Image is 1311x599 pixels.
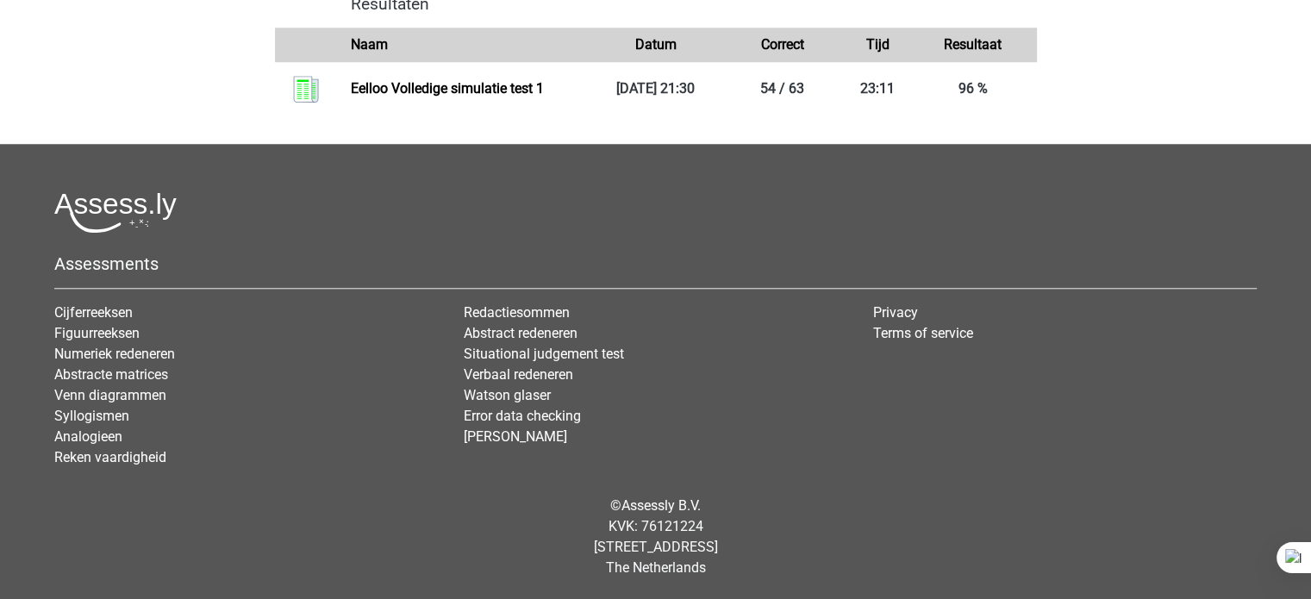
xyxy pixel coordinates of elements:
[464,428,567,445] a: [PERSON_NAME]
[54,366,168,383] a: Abstracte matrices
[873,325,973,341] a: Terms of service
[54,304,133,321] a: Cijferreeksen
[464,366,573,383] a: Verbaal redeneren
[464,325,577,341] a: Abstract redeneren
[54,346,175,362] a: Numeriek redeneren
[464,408,581,424] a: Error data checking
[873,304,918,321] a: Privacy
[621,497,701,514] a: Assessly B.V.
[464,346,624,362] a: Situational judgement test
[719,34,846,55] div: Correct
[54,253,1257,274] h5: Assessments
[351,80,544,97] a: Eelloo Volledige simulatie test 1
[592,34,719,55] div: Datum
[464,304,570,321] a: Redactiesommen
[464,387,551,403] a: Watson glaser
[909,34,1036,55] div: Resultaat
[54,192,177,233] img: Assessly logo
[41,482,1270,592] div: © KVK: 76121224 [STREET_ADDRESS] The Netherlands
[54,408,129,424] a: Syllogismen
[54,387,166,403] a: Venn diagrammen
[338,34,592,55] div: Naam
[54,325,140,341] a: Figuurreeksen
[846,34,909,55] div: Tijd
[54,449,166,465] a: Reken vaardigheid
[54,428,122,445] a: Analogieen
